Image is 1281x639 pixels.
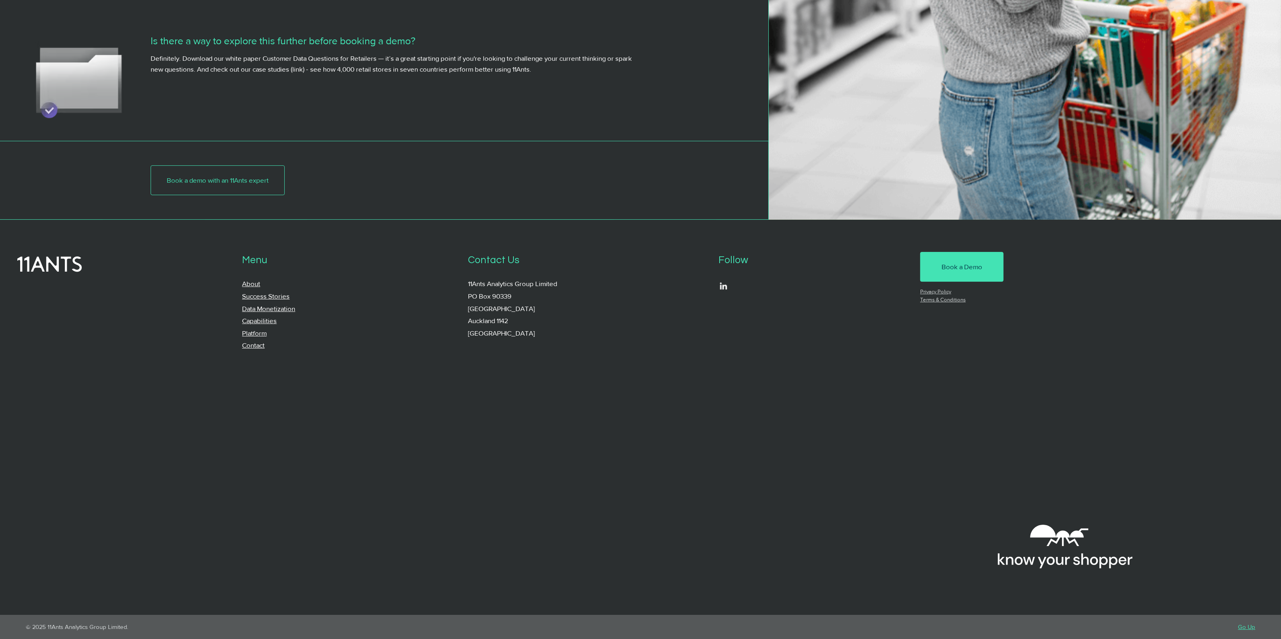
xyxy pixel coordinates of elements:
a: Terms & Conditions [920,297,966,303]
iframe: Embedded Content [713,418,1137,615]
img: LinkedIn [718,281,728,291]
img: Shap_4.avif [32,34,125,127]
span: Is there a way to explore this further before booking a demo? [151,35,416,46]
p: Follow [718,252,901,268]
a: Platform [242,329,267,337]
a: Privacy Policy [920,289,951,295]
a: Success Stories [242,292,290,300]
p: Contact Us [468,252,699,268]
a: Data Monetization [242,305,295,312]
p: © 2025 11Ants Analytics Group Limited. [26,623,613,630]
a: Contact [242,341,265,349]
span: Book a demo with an 11Ants expert [167,175,269,185]
a: Book a demo with an 11Ants expert [151,165,285,195]
a: About [242,280,260,287]
a: Go Up [1238,623,1255,630]
a: Capabilities [242,317,277,324]
p: Menu [242,252,449,268]
span: Book a Demo [942,262,982,272]
ul: Social Bar [718,281,728,291]
p: Definitely. Download our white paper Customer Data Questions for Retailers — it’s a great startin... [151,53,645,74]
p: 11Ants Analytics Group Limited PO Box 90339 [GEOGRAPHIC_DATA] Auckland 1142 [GEOGRAPHIC_DATA] [468,278,699,339]
a: Book a Demo [920,252,1004,282]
